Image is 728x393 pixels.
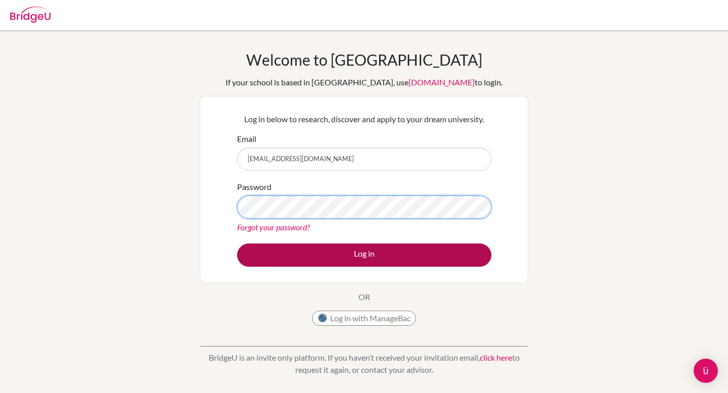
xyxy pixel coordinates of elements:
a: Forgot your password? [237,222,310,232]
img: Bridge-U [10,7,51,23]
h1: Welcome to [GEOGRAPHIC_DATA] [246,51,482,69]
button: Log in [237,243,491,267]
div: If your school is based in [GEOGRAPHIC_DATA], use to login. [225,76,503,88]
p: BridgeU is an invite only platform. If you haven’t received your invitation email, to request it ... [200,352,528,376]
a: [DOMAIN_NAME] [408,77,475,87]
a: click here [480,353,512,362]
p: OR [358,291,370,303]
div: Open Intercom Messenger [694,359,718,383]
label: Email [237,133,256,145]
label: Password [237,181,271,193]
p: Log in below to research, discover and apply to your dream university. [237,113,491,125]
button: Log in with ManageBac [312,311,416,326]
